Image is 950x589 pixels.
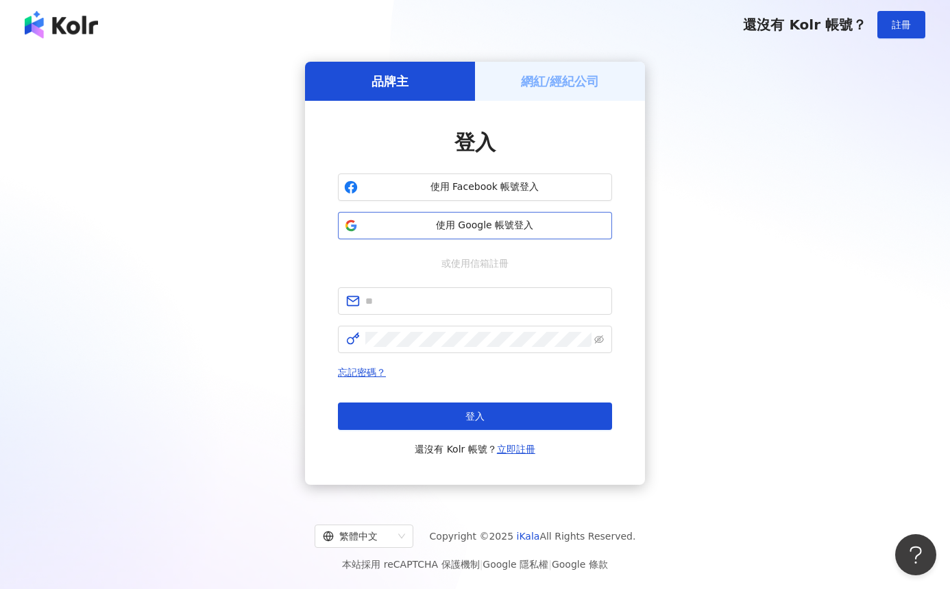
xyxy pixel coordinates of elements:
h5: 網紅/經紀公司 [521,73,600,90]
a: 立即註冊 [497,444,535,455]
div: 繁體中文 [323,525,393,547]
span: 還沒有 Kolr 帳號？ [415,441,535,457]
a: 忘記密碼？ [338,367,386,378]
button: 使用 Google 帳號登入 [338,212,612,239]
h5: 品牌主 [372,73,409,90]
iframe: Help Scout Beacon - Open [895,534,936,575]
span: 或使用信箱註冊 [432,256,518,271]
span: 登入 [465,411,485,422]
span: | [480,559,483,570]
span: 還沒有 Kolr 帳號？ [743,16,866,33]
span: eye-invisible [594,335,604,344]
span: 使用 Google 帳號登入 [363,219,606,232]
button: 註冊 [877,11,925,38]
span: 登入 [454,130,496,154]
span: 註冊 [892,19,911,30]
button: 登入 [338,402,612,430]
a: iKala [517,531,540,542]
span: 使用 Facebook 帳號登入 [363,180,606,194]
span: Copyright © 2025 All Rights Reserved. [430,528,636,544]
img: logo [25,11,98,38]
span: 本站採用 reCAPTCHA 保護機制 [342,556,607,573]
a: Google 隱私權 [483,559,548,570]
button: 使用 Facebook 帳號登入 [338,173,612,201]
a: Google 條款 [552,559,608,570]
span: | [548,559,552,570]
